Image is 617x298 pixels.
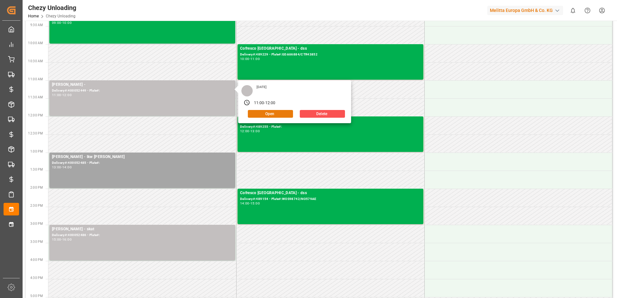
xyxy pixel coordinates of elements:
span: 1:30 PM [30,168,43,171]
div: Delivery#:400052449 - Plate#: [52,88,233,94]
button: Melitta Europa GmbH & Co. KG [487,4,566,16]
div: 12:00 [62,94,72,96]
div: 12:00 [265,100,276,106]
div: Melitta Europa GmbH & Co. KG [487,6,563,15]
div: - [61,94,62,96]
div: - [264,100,265,106]
button: show 0 new notifications [566,3,580,18]
div: 14:00 [240,202,249,205]
span: 10:00 AM [28,41,43,45]
div: [PERSON_NAME] - [52,82,233,88]
span: 11:30 AM [28,95,43,99]
button: Delete [300,110,345,118]
div: 09:00 [52,21,61,24]
div: [DATE] [254,85,269,89]
div: Delivery#:400052486 - Plate#: [52,233,233,238]
div: - [249,202,250,205]
div: - [61,21,62,24]
div: 11:00 [254,100,264,106]
div: [PERSON_NAME] - skat [52,226,233,233]
div: Chezy Unloading [28,3,76,13]
div: 13:00 [250,130,260,133]
div: Cofresco [GEOGRAPHIC_DATA] - dss [240,190,421,196]
div: 16:00 [62,238,72,241]
div: Delivery#:489255 - Plate#: [240,124,421,130]
span: 11:00 AM [28,77,43,81]
div: - [61,166,62,169]
div: 10:00 [240,57,249,60]
span: 4:30 PM [30,276,43,280]
span: 12:00 PM [28,114,43,117]
span: 2:30 PM [30,204,43,207]
span: 10:30 AM [28,59,43,63]
span: 3:30 PM [30,240,43,243]
span: 4:00 PM [30,258,43,262]
div: 10:00 [62,21,72,24]
a: Home [28,14,39,18]
span: 2:00 PM [30,186,43,189]
div: 15:00 [250,202,260,205]
span: 12:30 PM [28,132,43,135]
div: 11:00 [52,94,61,96]
span: 1:00 PM [30,150,43,153]
button: Open [248,110,293,118]
div: 15:00 [52,238,61,241]
div: - [249,57,250,60]
div: 11:00 [250,57,260,60]
div: [PERSON_NAME] - lkw [PERSON_NAME] [52,154,233,160]
span: 5:00 PM [30,294,43,298]
div: - [249,130,250,133]
div: Cofresco [GEOGRAPHIC_DATA] - dss [240,45,421,52]
div: - [61,238,62,241]
div: 13:00 [52,166,61,169]
div: 12:00 [240,130,249,133]
button: Help Center [580,3,595,18]
span: 3:00 PM [30,222,43,225]
div: Delivery#:489229 - Plate#:GDA66884/CTR43852 [240,52,421,57]
span: 9:30 AM [30,23,43,27]
div: 14:00 [62,166,72,169]
div: Delivery#:400052485 - Plate#: [52,160,233,166]
div: Delivery#:489154 - Plate#:WOS98742/NO579AE [240,196,421,202]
